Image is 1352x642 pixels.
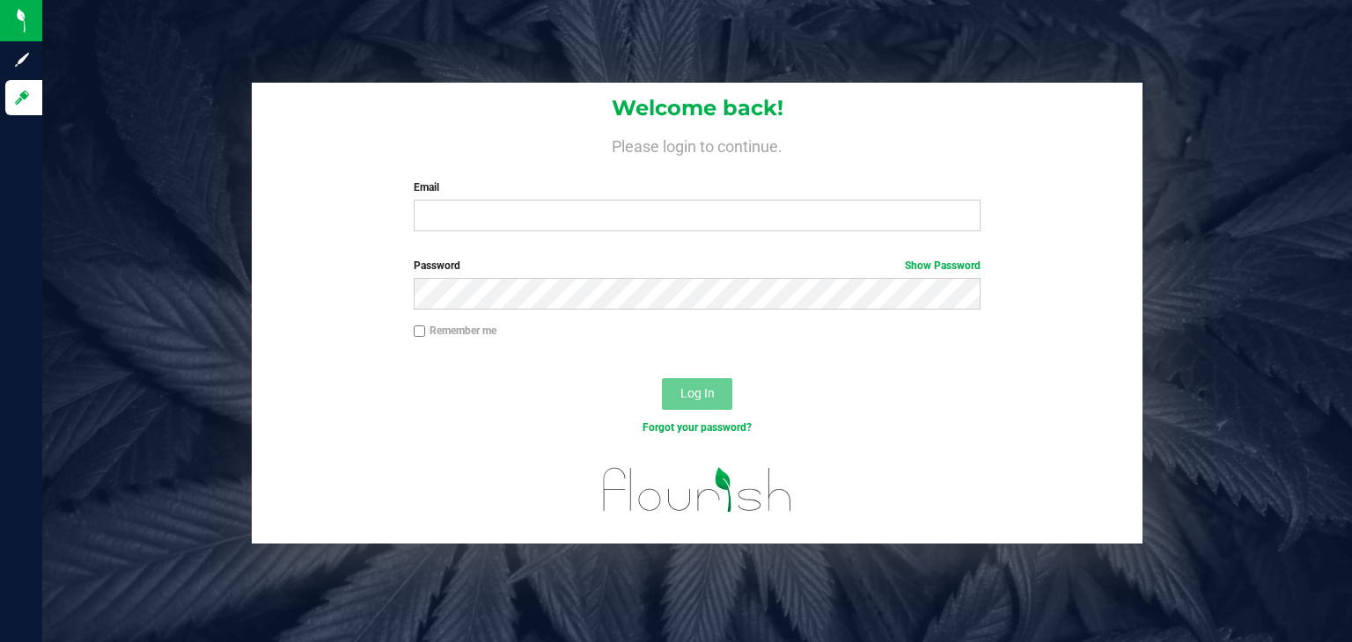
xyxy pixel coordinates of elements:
a: Forgot your password? [643,421,752,434]
h1: Welcome back! [252,97,1143,120]
label: Remember me [414,323,496,339]
h4: Please login to continue. [252,134,1143,155]
inline-svg: Log in [13,89,31,106]
span: Log In [680,386,715,400]
span: Password [414,259,460,272]
input: Remember me [414,325,426,338]
a: Show Password [905,259,981,272]
inline-svg: Sign up [13,51,31,69]
label: Email [414,179,981,195]
button: Log In [662,378,732,410]
img: flourish_logo.svg [586,454,809,525]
